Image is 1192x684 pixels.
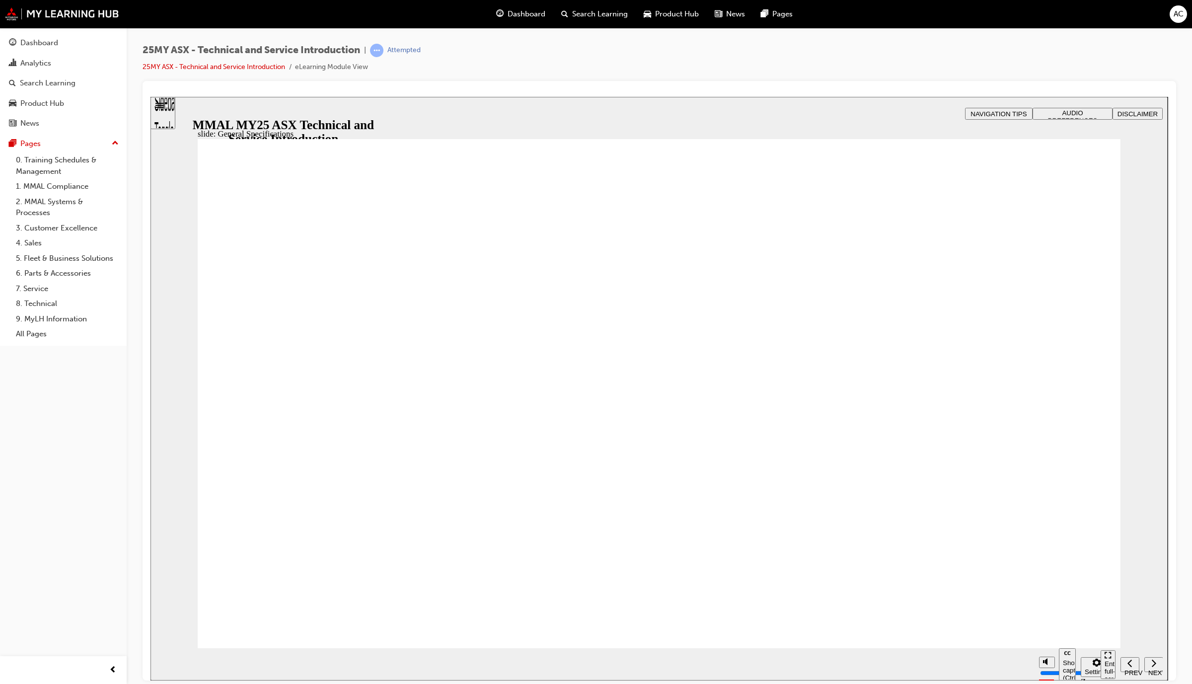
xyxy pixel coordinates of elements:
[370,44,383,57] span: learningRecordVerb_ATTEMPT-icon
[496,8,504,20] span: guage-icon
[109,664,117,677] span: prev-icon
[9,39,16,48] span: guage-icon
[143,45,360,56] span: 25MY ASX - Technical and Service Introduction
[9,119,16,128] span: news-icon
[12,296,123,311] a: 8. Technical
[950,553,965,582] button: Enter full-screen (Ctrl+Alt+F)
[508,8,545,20] span: Dashboard
[636,4,707,24] a: car-iconProduct Hub
[998,572,1009,580] div: NEXT
[970,560,989,575] button: Previous (Ctrl+Alt+Comma)
[820,13,876,21] span: NAVIGATION TIPS
[387,46,421,55] div: Attempted
[1174,8,1184,20] span: AC
[715,8,722,20] span: news-icon
[20,118,39,129] div: News
[761,8,768,20] span: pages-icon
[4,135,123,153] button: Pages
[20,138,41,150] div: Pages
[295,62,368,73] li: eLearning Module View
[561,8,568,20] span: search-icon
[884,551,945,584] div: misc controls
[12,221,123,236] a: 3. Customer Excellence
[488,4,553,24] a: guage-iconDashboard
[974,572,985,580] div: PREV
[726,8,745,20] span: News
[934,571,958,579] div: Settings
[12,251,123,266] a: 5. Fleet & Business Solutions
[882,11,962,23] button: AUDIO PREFERENCES
[9,79,16,88] span: search-icon
[994,560,1013,575] button: Next (Ctrl+Alt+Period)
[12,266,123,281] a: 6. Parts & Accessories
[897,12,947,27] span: AUDIO PREFERENCES
[4,74,123,92] a: Search Learning
[12,179,123,194] a: 1. MMAL Compliance
[954,563,961,593] div: Enter full-screen (Ctrl+Alt+F)
[890,572,954,580] input: volume
[9,99,16,108] span: car-icon
[889,560,904,571] button: Mute (Ctrl+Alt+M)
[4,34,123,52] a: Dashboard
[930,580,950,609] label: Zoom to fit
[112,137,119,150] span: up-icon
[655,8,699,20] span: Product Hub
[20,77,75,89] div: Search Learning
[12,235,123,251] a: 4. Sales
[364,45,366,56] span: |
[962,11,1012,23] button: DISCLAIMER
[4,94,123,113] a: Product Hub
[4,32,123,135] button: DashboardAnalyticsSearch LearningProduct HubNews
[5,7,119,20] img: mmal
[12,152,123,179] a: 0. Training Schedules & Management
[930,560,962,580] button: Settings
[753,4,801,24] a: pages-iconPages
[772,8,793,20] span: Pages
[20,58,51,69] div: Analytics
[143,63,285,71] a: 25MY ASX - Technical and Service Introduction
[20,98,64,109] div: Product Hub
[815,11,882,23] button: NAVIGATION TIPS
[12,326,123,342] a: All Pages
[950,551,1012,584] nav: slide navigation
[572,8,628,20] span: Search Learning
[4,114,123,133] a: News
[1170,5,1187,23] button: AC
[912,562,921,585] div: Show captions (Ctrl+Alt+C)
[967,13,1007,21] span: DISCLAIMER
[20,37,58,49] div: Dashboard
[12,281,123,297] a: 7. Service
[553,4,636,24] a: search-iconSearch Learning
[908,551,925,584] button: Show captions (Ctrl+Alt+C)
[9,59,16,68] span: chart-icon
[12,311,123,327] a: 9. MyLH Information
[9,140,16,149] span: pages-icon
[644,8,651,20] span: car-icon
[707,4,753,24] a: news-iconNews
[12,194,123,221] a: 2. MMAL Systems & Processes
[4,54,123,73] a: Analytics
